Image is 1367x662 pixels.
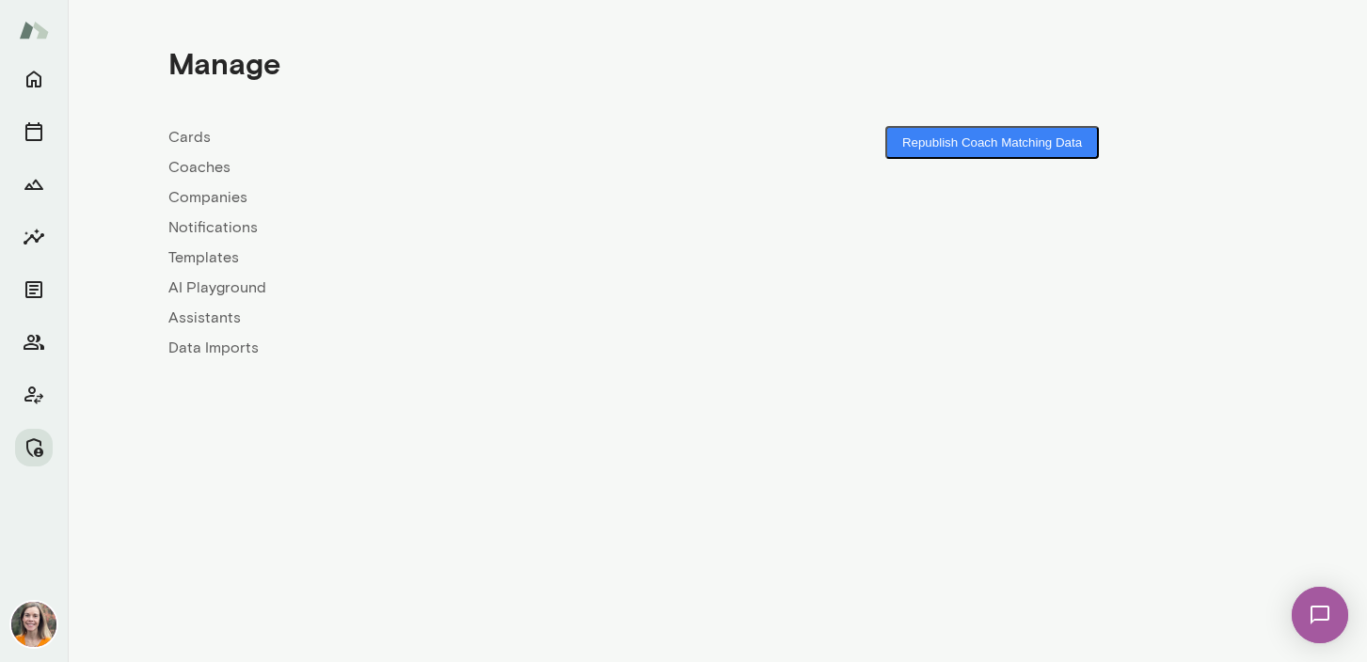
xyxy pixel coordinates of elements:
button: Members [15,323,53,361]
a: Notifications [168,216,718,239]
img: Carrie Kelly [11,602,56,647]
a: AI Playground [168,276,718,299]
button: Documents [15,271,53,308]
a: Templates [168,246,718,269]
a: Data Imports [168,337,718,359]
button: Sessions [15,113,53,150]
button: Growth Plan [15,165,53,203]
button: Manage [15,429,53,466]
h4: Manage [168,45,280,81]
button: Home [15,60,53,98]
button: Republish Coach Matching Data [885,126,1099,159]
a: Coaches [168,156,718,179]
a: Companies [168,186,718,209]
a: Assistants [168,307,718,329]
img: Mento [19,12,49,48]
button: Insights [15,218,53,256]
button: Client app [15,376,53,414]
a: Cards [168,126,718,149]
